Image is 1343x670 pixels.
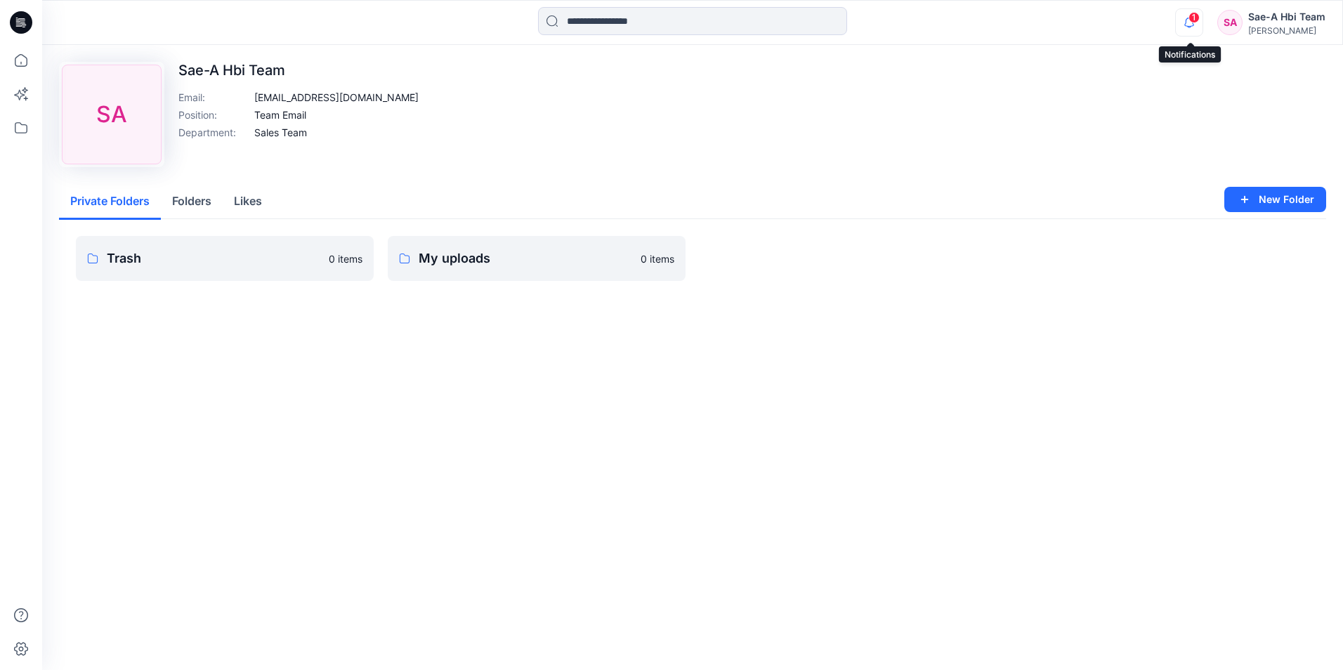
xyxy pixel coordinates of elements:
[388,236,686,281] a: My uploads0 items
[161,184,223,220] button: Folders
[1248,25,1325,36] div: [PERSON_NAME]
[107,249,320,268] p: Trash
[1188,12,1200,23] span: 1
[223,184,273,220] button: Likes
[178,90,249,105] p: Email :
[419,249,632,268] p: My uploads
[62,65,162,164] div: SA
[178,125,249,140] p: Department :
[254,90,419,105] p: [EMAIL_ADDRESS][DOMAIN_NAME]
[1217,10,1243,35] div: SA
[178,62,419,79] p: Sae-A Hbi Team
[1224,187,1326,212] button: New Folder
[254,107,306,122] p: Team Email
[329,251,362,266] p: 0 items
[641,251,674,266] p: 0 items
[76,236,374,281] a: Trash0 items
[59,184,161,220] button: Private Folders
[178,107,249,122] p: Position :
[1248,8,1325,25] div: Sae-A Hbi Team
[254,125,307,140] p: Sales Team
